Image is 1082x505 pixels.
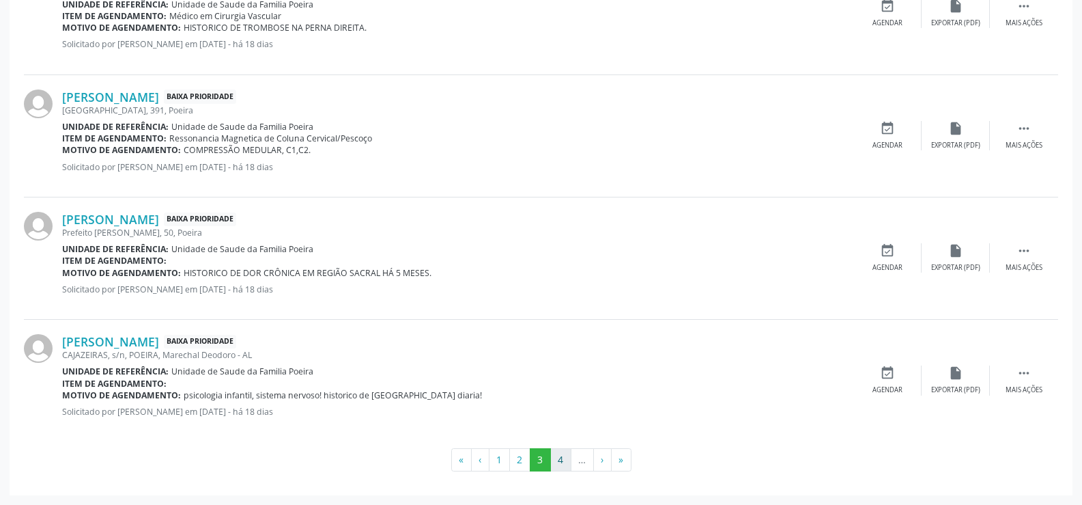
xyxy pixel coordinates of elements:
span: Unidade de Saude da Familia Poeira [171,243,313,255]
img: img [24,90,53,118]
button: Go to last page [611,448,631,472]
p: Solicitado por [PERSON_NAME] em [DATE] - há 18 dias [62,406,853,418]
a: [PERSON_NAME] [62,90,159,105]
div: Mais ações [1006,385,1042,395]
div: CAJAZEIRAS, s/n, POEIRA, Marechal Deodoro - AL [62,349,853,361]
b: Motivo de agendamento: [62,267,181,279]
span: HISTORICO DE DOR CRÔNICA EM REGIÃO SACRAL HÁ 5 MESES. [184,267,431,279]
div: Agendar [872,18,902,28]
i: event_available [880,366,895,381]
b: Motivo de agendamento: [62,390,181,401]
span: Ressonancia Magnetica de Coluna Cervical/Pescoço [169,133,372,144]
b: Motivo de agendamento: [62,22,181,33]
div: Exportar (PDF) [931,18,980,28]
button: Go to first page [451,448,472,472]
div: [GEOGRAPHIC_DATA], 391, Poeira [62,105,853,116]
div: Exportar (PDF) [931,385,980,395]
i:  [1016,121,1031,136]
b: Unidade de referência: [62,121,169,133]
b: Motivo de agendamento: [62,144,181,156]
b: Unidade de referência: [62,243,169,255]
a: [PERSON_NAME] [62,212,159,227]
span: Unidade de Saude da Familia Poeira [171,121,313,133]
span: Unidade de Saude da Familia Poeira [171,366,313,377]
span: COMPRESSÃO MEDULAR, C1,C2. [184,144,311,156]
div: Exportar (PDF) [931,141,980,150]
b: Item de agendamento: [62,10,167,22]
div: Mais ações [1006,263,1042,273]
p: Solicitado por [PERSON_NAME] em [DATE] - há 18 dias [62,38,853,50]
span: HISTORICO DE TROMBOSE NA PERNA DIREITA. [184,22,367,33]
button: Go to page 1 [489,448,510,472]
span: Baixa Prioridade [164,335,236,349]
i: insert_drive_file [948,243,963,258]
b: Unidade de referência: [62,366,169,377]
i: event_available [880,121,895,136]
div: Agendar [872,385,902,395]
i: event_available [880,243,895,258]
button: Go to page 2 [509,448,530,472]
b: Item de agendamento: [62,255,167,267]
p: Solicitado por [PERSON_NAME] em [DATE] - há 18 dias [62,284,853,295]
b: Item de agendamento: [62,378,167,390]
div: Prefeito [PERSON_NAME], 50, Poeira [62,227,853,238]
button: Go to page 4 [550,448,571,472]
p: Solicitado por [PERSON_NAME] em [DATE] - há 18 dias [62,161,853,173]
span: psicologia infantil, sistema nervoso! historico de [GEOGRAPHIC_DATA] diaria! [184,390,482,401]
div: Mais ações [1006,18,1042,28]
button: Go to page 3 [530,448,551,472]
div: Agendar [872,263,902,273]
i: insert_drive_file [948,121,963,136]
div: Mais ações [1006,141,1042,150]
img: img [24,212,53,241]
ul: Pagination [24,448,1058,472]
b: Item de agendamento: [62,133,167,144]
i:  [1016,366,1031,381]
button: Go to next page [593,448,612,472]
button: Go to previous page [471,448,489,472]
div: Agendar [872,141,902,150]
a: [PERSON_NAME] [62,334,159,349]
span: Médico em Cirurgia Vascular [169,10,281,22]
span: Baixa Prioridade [164,90,236,104]
span: Baixa Prioridade [164,213,236,227]
i:  [1016,243,1031,258]
img: img [24,334,53,363]
i: insert_drive_file [948,366,963,381]
div: Exportar (PDF) [931,263,980,273]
